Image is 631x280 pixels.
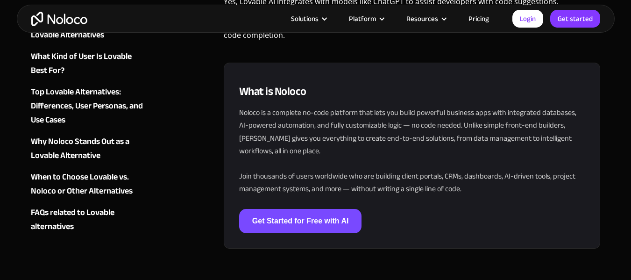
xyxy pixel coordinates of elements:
[291,13,319,25] div: Solutions
[31,12,87,26] a: home
[31,206,144,234] a: FAQs related to Lovable alternatives
[512,10,543,28] a: Login
[239,107,585,195] p: Noloco is a complete no-code platform that lets you build powerful business apps with integrated ...
[239,84,585,100] h3: What is Noloco
[31,170,144,198] a: When to Choose Lovable vs. Noloco or Other Alternatives
[239,209,362,233] a: Get Started for Free with AI
[279,13,337,25] div: Solutions
[31,50,144,78] a: What Kind of User Is Lovable Best For?
[349,13,376,25] div: Platform
[31,85,144,127] a: Top Lovable Alternatives: Differences, User Personas, and Use Cases‍
[406,13,438,25] div: Resources
[457,13,501,25] a: Pricing
[337,13,395,25] div: Platform
[31,135,144,163] a: Why Noloco Stands Out as a Lovable Alternative
[550,10,600,28] a: Get started
[395,13,457,25] div: Resources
